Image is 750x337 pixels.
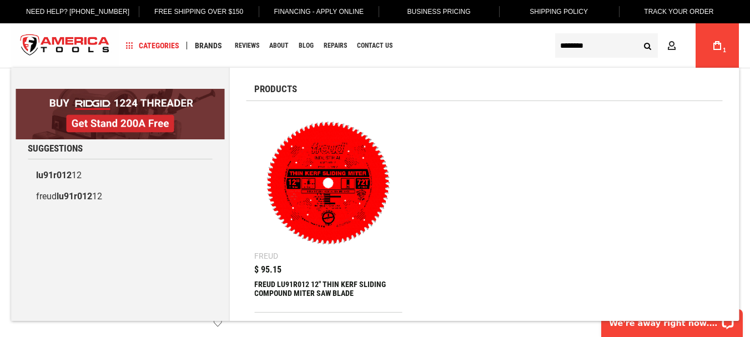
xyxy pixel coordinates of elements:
[36,170,72,180] b: lu91r012
[16,89,224,139] img: BOGO: Buy RIDGID® 1224 Threader, Get Stand 200A Free!
[254,84,297,94] span: Products
[126,42,179,49] span: Categories
[28,144,83,153] span: Suggestions
[707,23,728,68] a: 1
[16,17,125,26] p: We're away right now. Please check back later!
[294,38,319,53] a: Blog
[254,252,278,260] div: Freud
[121,38,184,53] a: Categories
[723,47,726,53] span: 1
[530,8,588,16] span: Shipping Policy
[260,115,396,252] img: FREUD LU91R012 12
[254,109,402,312] a: FREUD LU91R012 12 Freud $ 95.15 FREUD LU91R012 12" THIN KERF SLIDING COMPOUND MITER SAW BLADE
[195,42,222,49] span: Brands
[16,89,224,97] a: BOGO: Buy RIDGID® 1224 Threader, Get Stand 200A Free!
[128,14,141,28] button: Open LiveChat chat widget
[57,191,92,202] b: lu91r012
[254,280,402,306] div: FREUD LU91R012 12
[637,35,658,56] button: Search
[28,186,212,207] a: freudlu91r01212
[264,38,294,53] a: About
[190,38,227,53] a: Brands
[269,42,289,49] span: About
[254,265,281,274] span: $ 95.15
[11,25,119,67] a: store logo
[319,38,352,53] a: Repairs
[352,38,397,53] a: Contact Us
[357,42,392,49] span: Contact Us
[28,165,212,186] a: lu91r01212
[230,38,264,53] a: Reviews
[299,42,314,49] span: Blog
[324,42,347,49] span: Repairs
[235,42,259,49] span: Reviews
[11,25,119,67] img: America Tools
